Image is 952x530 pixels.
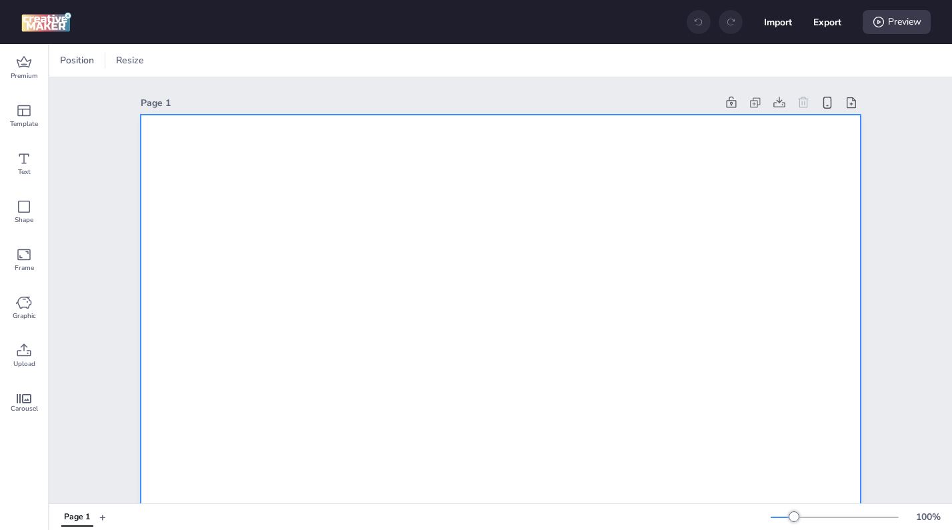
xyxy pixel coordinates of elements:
[13,311,36,321] span: Graphic
[13,359,35,369] span: Upload
[64,511,90,523] div: Page 1
[11,71,38,81] span: Premium
[55,505,99,529] div: Tabs
[141,96,717,110] div: Page 1
[764,8,792,36] button: Import
[813,8,841,36] button: Export
[99,505,106,529] button: +
[18,167,31,177] span: Text
[15,263,34,273] span: Frame
[15,215,33,225] span: Shape
[10,119,38,129] span: Template
[912,510,944,524] div: 100 %
[863,10,931,34] div: Preview
[11,403,38,414] span: Carousel
[21,12,71,32] img: logo Creative Maker
[57,53,97,67] span: Position
[113,53,147,67] span: Resize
